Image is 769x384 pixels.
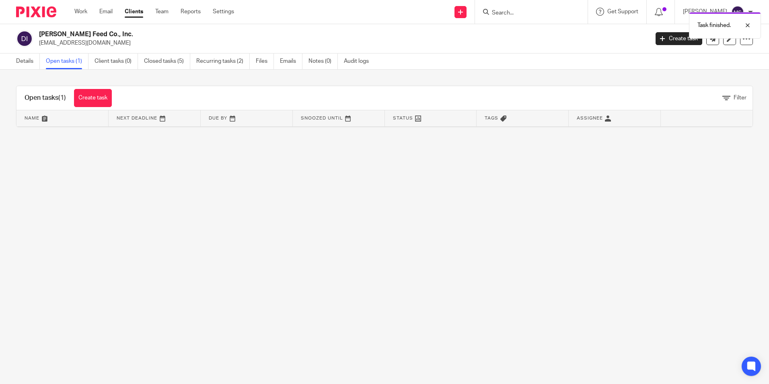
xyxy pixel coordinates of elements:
[99,8,113,16] a: Email
[25,94,66,102] h1: Open tasks
[656,32,702,45] a: Create task
[731,6,744,19] img: svg%3E
[95,54,138,69] a: Client tasks (0)
[301,116,343,120] span: Snoozed Until
[344,54,375,69] a: Audit logs
[39,39,644,47] p: [EMAIL_ADDRESS][DOMAIN_NAME]
[16,54,40,69] a: Details
[280,54,302,69] a: Emails
[256,54,274,69] a: Files
[697,21,731,29] p: Task finished.
[308,54,338,69] a: Notes (0)
[46,54,88,69] a: Open tasks (1)
[16,6,56,17] img: Pixie
[393,116,413,120] span: Status
[39,30,522,39] h2: [PERSON_NAME] Feed Co., Inc.
[181,8,201,16] a: Reports
[485,116,498,120] span: Tags
[213,8,234,16] a: Settings
[196,54,250,69] a: Recurring tasks (2)
[58,95,66,101] span: (1)
[155,8,169,16] a: Team
[74,89,112,107] a: Create task
[734,95,746,101] span: Filter
[144,54,190,69] a: Closed tasks (5)
[16,30,33,47] img: svg%3E
[74,8,87,16] a: Work
[125,8,143,16] a: Clients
